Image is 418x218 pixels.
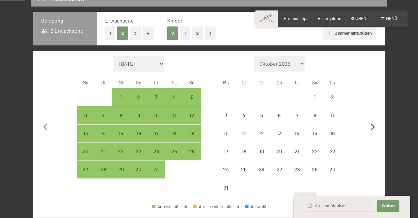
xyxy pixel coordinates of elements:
div: Abreise nicht möglich [193,205,239,209]
div: Anreise möglich [152,205,187,209]
div: 18 [166,131,182,147]
div: Fri Jul 31 2026 [148,160,165,178]
div: 5 [184,94,200,111]
div: Sun Aug 30 2026 [324,160,341,178]
div: 6 [77,113,94,129]
div: Sat Aug 15 2026 [306,125,324,142]
div: Anreise möglich [183,125,201,142]
div: Anreise nicht möglich [270,160,288,178]
div: Sun Jul 12 2026 [183,106,201,124]
div: Thu Jul 02 2026 [130,88,148,106]
div: Anreise möglich [112,125,130,142]
div: Anreise möglich [165,88,183,106]
div: 20 [271,149,287,165]
div: 22 [307,149,323,165]
div: 27 [77,167,94,183]
div: Anreise nicht möglich [288,160,306,178]
button: Vorheriger Monat [39,56,52,197]
abbr: Dienstag [242,80,246,85]
div: Anreise nicht möglich [235,125,253,142]
div: 2 [324,94,341,111]
div: 15 [307,131,323,147]
div: Thu Jul 30 2026 [130,160,148,178]
div: Mon Jul 13 2026 [77,125,94,142]
button: Zimmer hinzufügen [323,26,376,40]
a: BUCHEN [350,16,366,21]
div: Wed Jul 29 2026 [112,160,130,178]
abbr: Samstag [172,80,177,85]
div: Anreise nicht möglich [235,106,253,124]
button: 1 [105,26,115,40]
div: Anreise möglich [130,106,148,124]
div: Anreise nicht möglich [288,143,306,160]
div: 10 [148,113,165,129]
div: 25 [236,167,252,183]
div: 8 [113,113,129,129]
button: 1 [180,26,190,40]
div: Wed Jul 01 2026 [112,88,130,106]
div: 28 [95,167,111,183]
button: 3 [130,26,141,40]
div: Mon Jul 27 2026 [77,160,94,178]
div: Anreise möglich [112,106,130,124]
div: Anreise nicht möglich [306,143,324,160]
a: Premium Spa [284,16,309,21]
button: 3 [205,26,216,40]
div: Tue Jul 07 2026 [94,106,112,124]
div: 26 [184,149,200,165]
div: Thu Aug 06 2026 [270,106,288,124]
div: 3 [218,113,234,129]
span: Kinder [167,17,183,24]
div: Anreise nicht möglich [324,106,341,124]
abbr: Mittwoch [259,80,264,85]
div: 13 [77,131,94,147]
div: 29 [113,167,129,183]
div: Anreise nicht möglich [217,106,235,124]
div: Wed Aug 05 2026 [253,106,270,124]
div: 7 [95,113,111,129]
div: Fri Aug 21 2026 [288,143,306,160]
div: Anreise nicht möglich [324,88,341,106]
div: Anreise nicht möglich [270,106,288,124]
div: 5 [253,113,270,129]
div: 15 [113,131,129,147]
div: Anreise möglich [183,143,201,160]
div: 9 [131,113,147,129]
div: Wed Aug 26 2026 [253,160,270,178]
div: 19 [184,131,200,147]
div: Anreise möglich [112,88,130,106]
div: Anreise möglich [77,106,94,124]
div: Mon Aug 24 2026 [217,160,235,178]
span: Weiter [381,203,395,209]
div: Thu Jul 09 2026 [130,106,148,124]
div: Anreise möglich [94,106,112,124]
div: Thu Jul 16 2026 [130,125,148,142]
div: Sun Aug 16 2026 [324,125,341,142]
div: 6 [271,113,287,129]
abbr: Montag [83,80,88,85]
div: Sat Aug 22 2026 [306,143,324,160]
div: 14 [95,131,111,147]
div: Sun Jul 05 2026 [183,88,201,106]
div: 21 [95,149,111,165]
div: Anreise möglich [77,160,94,178]
div: 4 [166,94,182,111]
div: Anreise nicht möglich [253,106,270,124]
div: 8 [307,113,323,129]
div: Anreise möglich [165,125,183,142]
div: Fri Jul 17 2026 [148,125,165,142]
div: Thu Jul 23 2026 [130,143,148,160]
div: Mon Aug 10 2026 [217,125,235,142]
div: Wed Aug 12 2026 [253,125,270,142]
div: 31 [218,185,234,201]
div: 26 [253,167,270,183]
div: Anreise möglich [130,125,148,142]
div: Anreise möglich [130,88,148,106]
button: Nächster Monat [366,56,379,197]
div: Mon Aug 31 2026 [217,179,235,196]
div: Tue Aug 25 2026 [235,160,253,178]
div: 30 [324,167,341,183]
div: Anreise möglich [77,125,94,142]
div: 21 [289,149,305,165]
